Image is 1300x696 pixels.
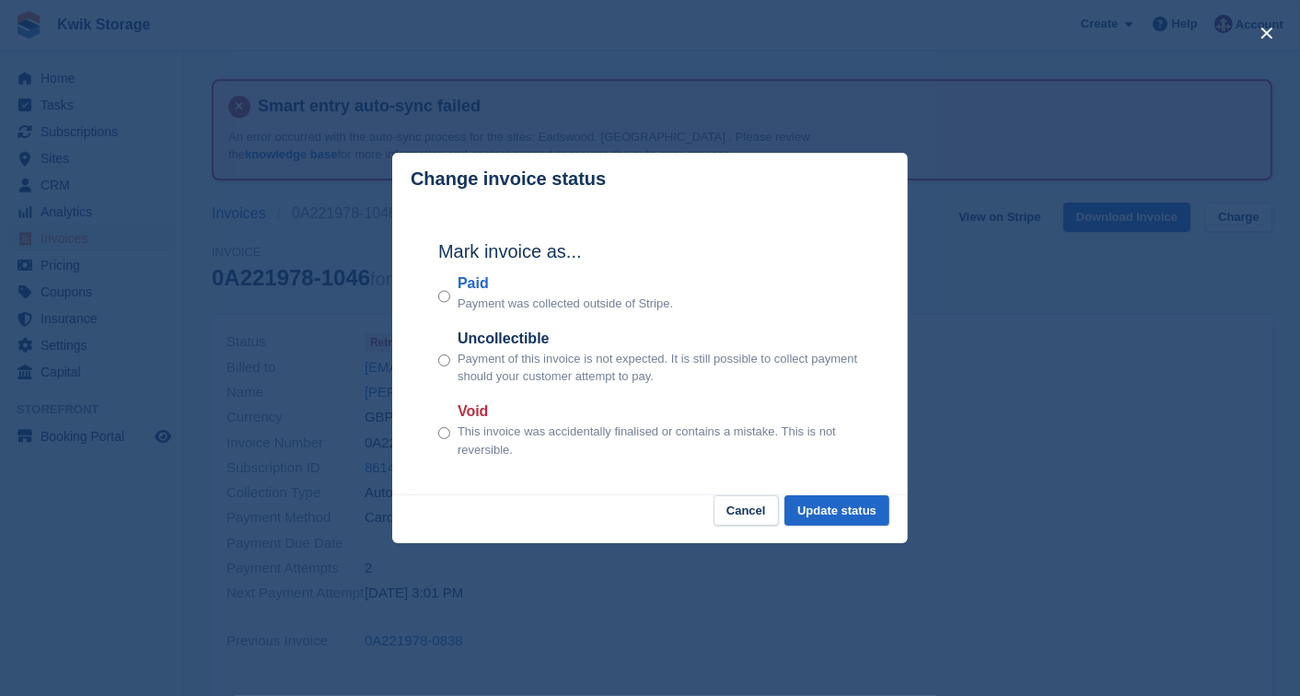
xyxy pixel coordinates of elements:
p: Change invoice status [411,168,606,190]
p: Payment of this invoice is not expected. It is still possible to collect payment should your cust... [458,350,862,386]
label: Void [458,400,862,423]
button: close [1252,18,1282,48]
p: Payment was collected outside of Stripe. [458,295,673,313]
label: Uncollectible [458,328,862,350]
h2: Mark invoice as... [438,238,862,265]
button: Update status [784,495,889,526]
p: This invoice was accidentally finalised or contains a mistake. This is not reversible. [458,423,862,458]
label: Paid [458,273,673,295]
button: Cancel [714,495,779,526]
